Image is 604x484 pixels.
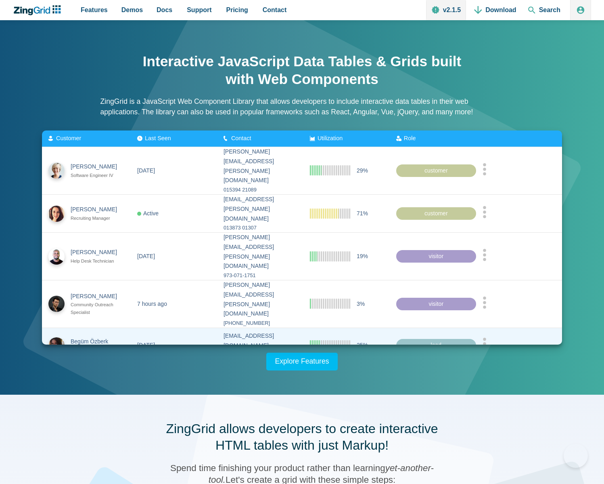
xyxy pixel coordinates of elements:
div: visitor [396,297,476,310]
span: Docs [157,4,172,15]
div: 015394 21089 [224,185,297,194]
span: Contact [263,4,287,15]
div: [PERSON_NAME][EMAIL_ADDRESS][PERSON_NAME][DOMAIN_NAME] [224,233,297,271]
h1: Interactive JavaScript Data Tables & Grids built with Web Components [141,53,464,88]
div: [PERSON_NAME] [71,248,124,257]
div: Community Outreach Specialist [71,301,124,316]
span: Contact [231,135,251,141]
div: [PERSON_NAME] [71,162,124,172]
span: Demos [121,4,143,15]
a: Explore Features [266,353,338,370]
h2: ZingGrid allows developers to create interactive HTML tables with just Markup! [161,421,443,454]
div: [PERSON_NAME] [71,205,124,215]
span: 29% [357,166,368,175]
span: 71% [357,208,368,218]
div: [EMAIL_ADDRESS][DOMAIN_NAME] [224,331,297,351]
a: ZingChart Logo. Click to return to the homepage [13,5,65,15]
div: [PERSON_NAME][EMAIL_ADDRESS][PERSON_NAME][DOMAIN_NAME] [224,280,297,319]
div: [PERSON_NAME][EMAIL_ADDRESS][PERSON_NAME][DOMAIN_NAME] [224,147,297,185]
iframe: Toggle Customer Support [564,444,588,468]
div: Recruiting Manager [71,215,124,222]
div: [DATE] [137,341,155,350]
div: [DATE] [137,251,155,261]
div: visitor [396,250,476,263]
div: Begüm Özberk [71,337,124,346]
span: Last Seen [145,135,171,141]
span: Support [187,4,211,15]
div: customer [396,207,476,220]
span: Role [403,135,416,141]
div: Active [137,208,159,218]
div: customer [396,164,476,177]
div: Software Engineer IV [71,172,124,179]
div: [DATE] [137,166,155,175]
div: 973-071-1751 [224,271,297,280]
div: lead [396,339,476,352]
span: 19% [357,251,368,261]
span: 3% [357,299,365,309]
div: [EMAIL_ADDRESS][PERSON_NAME][DOMAIN_NAME] [224,195,297,223]
span: Pricing [226,4,248,15]
div: [PERSON_NAME] [71,291,124,301]
div: Help Desk Technician [71,257,124,265]
div: 7 hours ago [137,299,167,309]
span: 25% [357,341,368,350]
p: ZingGrid is a JavaScript Web Component Library that allows developers to include interactive data... [100,96,504,118]
div: [PHONE_NUMBER] [224,319,297,328]
div: 013873 01307 [224,223,297,232]
span: Features [81,4,108,15]
span: Customer [56,135,81,141]
span: Utilization [318,135,343,141]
